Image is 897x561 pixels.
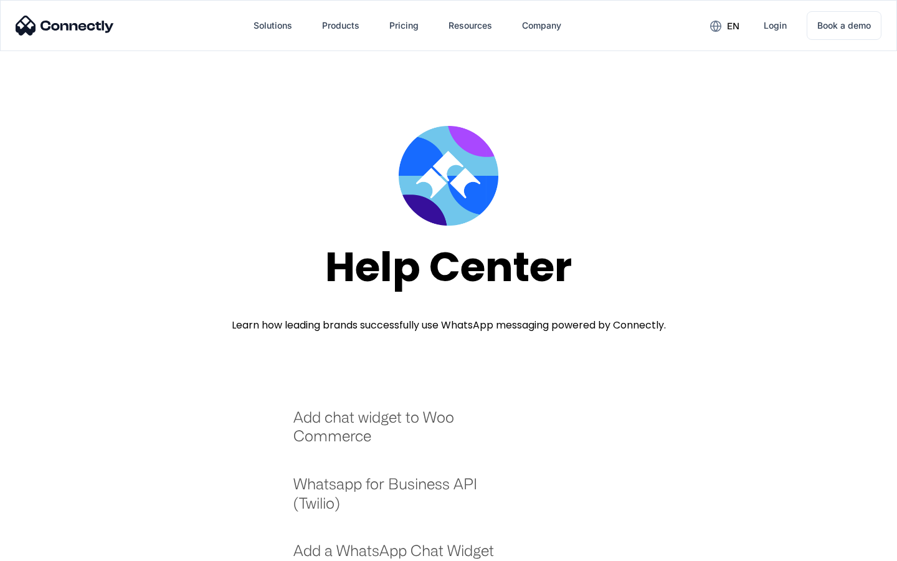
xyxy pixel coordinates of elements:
[322,17,359,34] div: Products
[16,16,114,36] img: Connectly Logo
[293,474,511,525] a: Whatsapp for Business API (Twilio)
[522,17,561,34] div: Company
[512,11,571,41] div: Company
[312,11,369,41] div: Products
[448,17,492,34] div: Resources
[325,244,572,290] div: Help Center
[293,408,511,458] a: Add chat widget to Woo Commerce
[439,11,502,41] div: Resources
[727,17,739,35] div: en
[700,16,749,35] div: en
[12,539,75,557] aside: Language selected: English
[754,11,797,41] a: Login
[232,318,666,333] div: Learn how leading brands successfully use WhatsApp messaging powered by Connectly.
[254,17,292,34] div: Solutions
[807,11,881,40] a: Book a demo
[379,11,429,41] a: Pricing
[764,17,787,34] div: Login
[244,11,302,41] div: Solutions
[389,17,419,34] div: Pricing
[25,539,75,557] ul: Language list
